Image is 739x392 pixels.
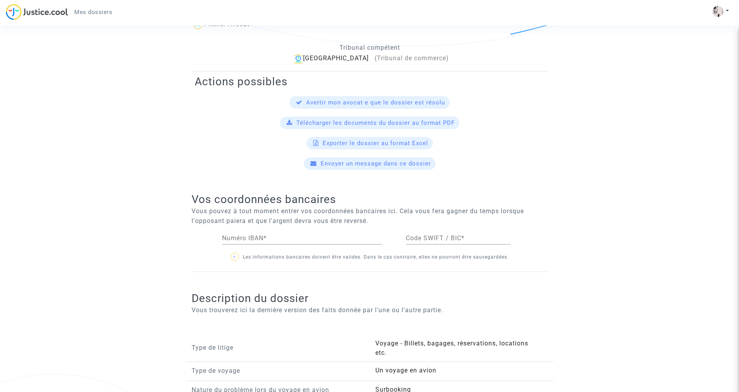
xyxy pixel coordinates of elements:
span: Voyage - Billets, bagages, réservations, locations etc. [375,340,528,356]
div: Pitcher Avocat [204,20,249,28]
p: Vous trouverez ici la dernière version des faits donnée par l'une ou l'autre partie. [192,305,548,315]
p: Tribunal compétent [192,43,548,52]
span: (Tribunal de commerce) [375,54,449,62]
img: ACg8ocLuhOP1flfwpbwJcjxvAsRHxZwzpZxUwdh3yL0PjkaQkVoYuD3G=s96-c [712,6,723,17]
h2: Description du dossier [192,291,548,305]
span: Télécharger les documents du dossier au format PDF [296,119,455,126]
span: Avertir mon avocat·e que le dossier est résolu [306,99,445,106]
p: Type de litige [192,343,364,352]
h2: Vos coordonnées bancaires [192,192,548,206]
p: Les informations bancaires doivent être valides. Dans le cas contraire, elles ne pourront être sa... [192,252,548,262]
span: Exporter le dossier au format Excel [323,140,428,147]
span: Envoyer un message dans ce dossier [321,160,431,167]
div: [GEOGRAPHIC_DATA] [192,54,548,63]
img: icon-banque.svg [294,54,303,63]
a: Mes dossiers [68,6,118,18]
img: jc-logo.svg [6,4,68,20]
p: Vous pouvez à tout moment entrer vos coordonnées bancaires ici. Cela vous fera gagner du temps lo... [192,206,548,226]
span: Un voyage en avion [375,367,436,374]
p: Type de voyage [192,366,364,376]
span: ? [233,255,236,259]
span: Mes dossiers [74,9,112,16]
h2: Actions possibles [195,75,545,88]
